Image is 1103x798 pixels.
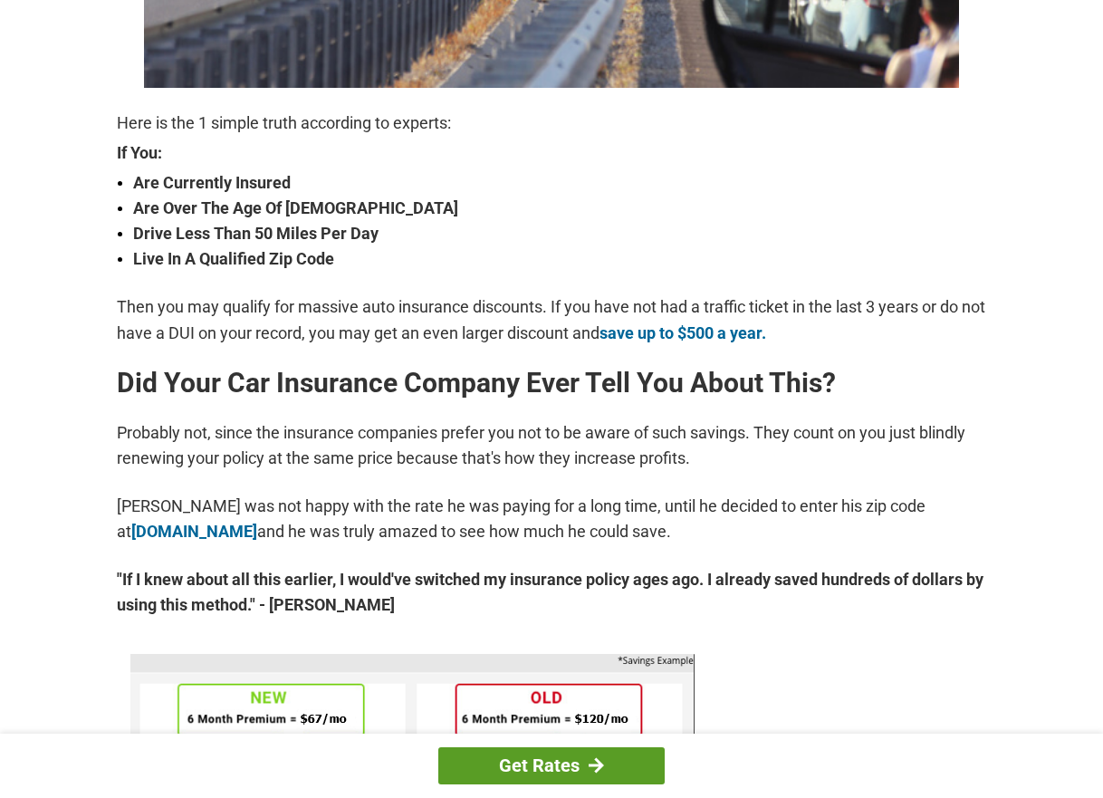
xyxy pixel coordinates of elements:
strong: Are Over The Age Of [DEMOGRAPHIC_DATA] [133,196,986,221]
p: Then you may qualify for massive auto insurance discounts. If you have not had a traffic ticket i... [117,294,986,345]
strong: Live In A Qualified Zip Code [133,246,986,272]
a: [DOMAIN_NAME] [131,522,257,541]
strong: "If I knew about all this earlier, I would've switched my insurance policy ages ago. I already sa... [117,567,986,618]
p: Here is the 1 simple truth according to experts: [117,111,986,136]
p: [PERSON_NAME] was not happy with the rate he was paying for a long time, until he decided to ente... [117,494,986,544]
h2: Did Your Car Insurance Company Ever Tell You About This? [117,369,986,398]
p: Probably not, since the insurance companies prefer you not to be aware of such savings. They coun... [117,420,986,471]
a: save up to $500 a year. [599,323,766,342]
strong: Drive Less Than 50 Miles Per Day [133,221,986,246]
strong: Are Currently Insured [133,170,986,196]
a: Get Rates [438,747,665,784]
strong: If You: [117,145,986,161]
